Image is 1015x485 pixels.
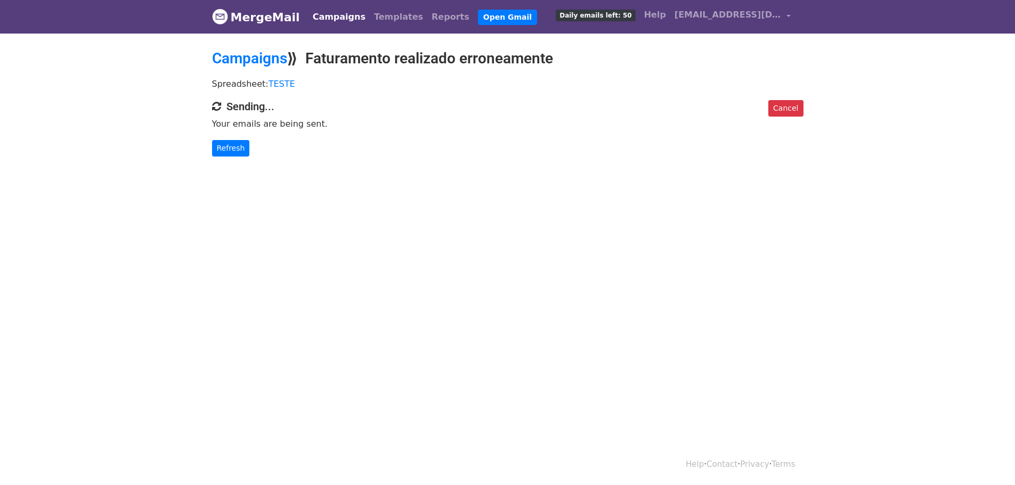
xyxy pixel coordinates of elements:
a: TESTE [269,79,295,89]
a: Refresh [212,140,250,157]
a: MergeMail [212,6,300,28]
h2: ⟫ Faturamento realizado erroneamente [212,50,803,68]
h4: Sending... [212,100,803,113]
a: Contact [707,459,737,469]
a: Cancel [768,100,803,117]
a: Privacy [740,459,769,469]
a: Help [640,4,670,26]
a: Campaigns [308,6,370,28]
span: Daily emails left: 50 [556,10,635,21]
p: Spreadsheet: [212,78,803,89]
img: MergeMail logo [212,9,228,24]
span: [EMAIL_ADDRESS][DOMAIN_NAME] [675,9,781,21]
a: Reports [427,6,474,28]
a: Daily emails left: 50 [551,4,639,26]
a: Terms [772,459,795,469]
a: [EMAIL_ADDRESS][DOMAIN_NAME] [670,4,795,29]
a: Help [686,459,704,469]
a: Campaigns [212,50,287,67]
a: Templates [370,6,427,28]
p: Your emails are being sent. [212,118,803,129]
a: Open Gmail [478,10,537,25]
